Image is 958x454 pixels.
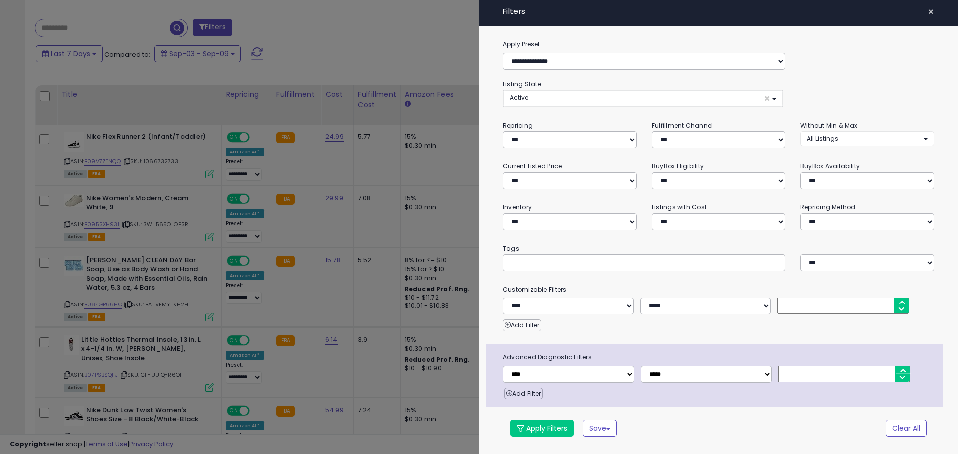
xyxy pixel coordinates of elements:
[652,203,707,211] small: Listings with Cost
[807,134,838,143] span: All Listings
[886,420,927,437] button: Clear All
[495,352,943,363] span: Advanced Diagnostic Filters
[495,39,942,50] label: Apply Preset:
[503,203,532,211] small: Inventory
[504,388,543,400] button: Add Filter
[495,284,942,295] small: Customizable Filters
[503,90,783,107] button: Active ×
[503,121,533,130] small: Repricing
[924,5,938,19] button: ×
[800,203,856,211] small: Repricing Method
[495,243,942,254] small: Tags
[583,420,617,437] button: Save
[652,162,704,170] small: BuyBox Eligibility
[503,319,541,331] button: Add Filter
[764,93,770,104] span: ×
[800,131,934,146] button: All Listings
[503,7,934,16] h4: Filters
[800,121,858,130] small: Without Min & Max
[510,93,528,102] span: Active
[652,121,713,130] small: Fulfillment Channel
[510,420,574,437] button: Apply Filters
[928,5,934,19] span: ×
[503,162,562,170] small: Current Listed Price
[800,162,860,170] small: BuyBox Availability
[503,80,541,88] small: Listing State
